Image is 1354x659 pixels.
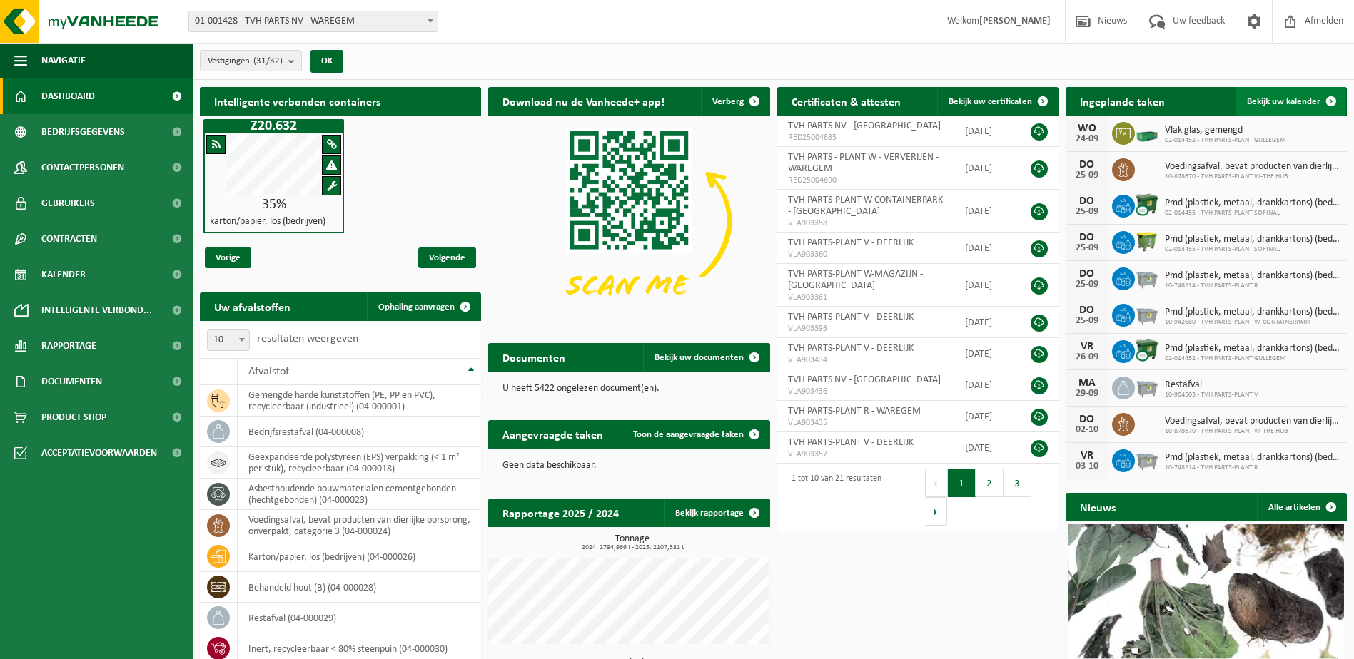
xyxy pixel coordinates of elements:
span: VLA903357 [788,449,943,460]
img: WB-2500-GAL-GY-01 [1135,302,1159,326]
span: Bedrijfsgegevens [41,114,125,150]
count: (31/32) [253,56,283,66]
label: resultaten weergeven [257,333,358,344]
img: Download de VHEPlus App [488,116,769,327]
td: [DATE] [954,116,1016,147]
span: VLA903393 [788,323,943,334]
td: [DATE] [954,190,1016,233]
a: Bekijk uw kalender [1236,87,1345,116]
img: WB-1100-CU [1135,193,1159,217]
td: [DATE] [954,264,1016,307]
span: TVH PARTS NV - [GEOGRAPHIC_DATA] [788,374,941,385]
span: Pmd (plastiek, metaal, drankkartons) (bedrijven) [1165,307,1340,318]
span: TVH PARTS-PLANT R - WAREGEM [788,406,921,417]
span: Pmd (plastiek, metaal, drankkartons) (bedrijven) [1165,270,1340,282]
button: Vestigingen(31/32) [200,50,302,71]
h2: Download nu de Vanheede+ app! [488,87,679,115]
span: 10-942680 - TVH PARTS-PLANT W-CONTAINERPARK [1165,318,1340,327]
span: Documenten [41,364,102,399]
span: 02-014452 - TVH PARTS-PLANT GULLEGEM [1165,354,1340,363]
div: VR [1073,341,1101,352]
div: WO [1073,123,1101,134]
td: [DATE] [954,401,1016,432]
span: TVH PARTS - PLANT W - VERVERIJEN - WAREGEM [788,152,939,174]
span: Voedingsafval, bevat producten van dierlijke oorsprong, onverpakt, categorie 3 [1165,416,1340,427]
span: TVH PARTS-PLANT V - DEERLIJK [788,312,914,322]
span: 02-014455 - TVH PARTS-PLANT SOFINAL [1165,209,1340,218]
span: Pmd (plastiek, metaal, drankkartons) (bedrijven) [1165,234,1340,245]
h2: Documenten [488,343,580,371]
span: RED25004685 [788,132,943,143]
button: OK [310,50,343,73]
img: WB-2500-GAL-GY-01 [1135,374,1159,399]
button: 3 [1004,469,1031,497]
span: Vorige [205,247,251,268]
span: Pmd (plastiek, metaal, drankkartons) (bedrijven) [1165,452,1340,464]
div: 26-09 [1073,352,1101,362]
td: [DATE] [954,369,1016,401]
h2: Certificaten & attesten [777,87,915,115]
span: 02-014455 - TVH PARTS-PLANT SOFINAL [1165,245,1340,254]
button: 2 [976,469,1004,497]
span: TVH PARTS NV - [GEOGRAPHIC_DATA] [788,121,941,131]
a: Ophaling aanvragen [367,292,480,321]
button: Previous [925,469,948,497]
div: DO [1073,268,1101,280]
td: geëxpandeerde polystyreen (EPS) verpakking (< 1 m² per stuk), recycleerbaar (04-000018) [238,447,481,479]
h3: Tonnage [495,534,769,551]
td: [DATE] [954,432,1016,464]
td: [DATE] [954,147,1016,190]
div: 35% [205,198,343,212]
h1: Z20.632 [207,119,340,133]
div: VR [1073,450,1101,461]
span: Bekijk uw kalender [1247,97,1320,106]
div: 02-10 [1073,425,1101,435]
span: 10-878670 - TVH PARTS-PLANT W-THE HUB [1165,427,1340,436]
span: Contactpersonen [41,150,124,185]
td: bedrijfsrestafval (04-000008) [238,417,481,447]
div: 24-09 [1073,134,1101,144]
span: Product Shop [41,399,106,435]
div: 1 tot 10 van 21 resultaten [784,467,881,527]
td: gemengde harde kunststoffen (PE, PP en PVC), recycleerbaar (industrieel) (04-000001) [238,385,481,417]
td: voedingsafval, bevat producten van dierlijke oorsprong, onverpakt, categorie 3 (04-000024) [238,510,481,541]
button: 1 [948,469,976,497]
h2: Nieuws [1066,493,1130,521]
button: Verberg [701,87,769,116]
span: VLA903360 [788,249,943,260]
span: Bekijk uw documenten [655,353,744,362]
span: 10-748214 - TVH PARTS-PLANT R [1165,464,1340,472]
img: PB-MB-2000-MET-GN-01 [1135,120,1159,144]
img: WB-2500-GAL-GY-01 [1135,447,1159,471]
span: 10 [207,329,250,351]
td: [DATE] [954,233,1016,264]
span: RED25004690 [788,175,943,186]
p: U heeft 5422 ongelezen document(en). [502,384,755,394]
span: Vlak glas, gemengd [1165,125,1286,136]
span: Contracten [41,221,97,257]
span: Pmd (plastiek, metaal, drankkartons) (bedrijven) [1165,198,1340,209]
span: 10-904503 - TVH PARTS-PLANT V [1165,391,1258,399]
div: DO [1073,232,1101,243]
div: 25-09 [1073,316,1101,326]
td: [DATE] [954,338,1016,369]
span: Pmd (plastiek, metaal, drankkartons) (bedrijven) [1165,343,1340,354]
div: DO [1073,414,1101,425]
img: WB-1100-HPE-GN-50 [1135,229,1159,253]
span: Acceptatievoorwaarden [41,435,157,471]
span: VLA903361 [788,292,943,303]
strong: [PERSON_NAME] [979,16,1051,26]
span: Vestigingen [208,51,283,72]
div: DO [1073,159,1101,170]
span: TVH PARTS-PLANT V - DEERLIJK [788,237,914,248]
h2: Intelligente verbonden containers [200,87,481,115]
div: 29-09 [1073,389,1101,399]
td: karton/papier, los (bedrijven) (04-000026) [238,541,481,572]
span: VLA903435 [788,417,943,429]
span: TVH PARTS-PLANT V - DEERLIJK [788,343,914,354]
div: 25-09 [1073,207,1101,217]
span: 10-878670 - TVH PARTS-PLANT W-THE HUB [1165,173,1340,181]
td: behandeld hout (B) (04-000028) [238,572,481,603]
div: 25-09 [1073,170,1101,180]
h4: karton/papier, los (bedrijven) [210,217,325,227]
